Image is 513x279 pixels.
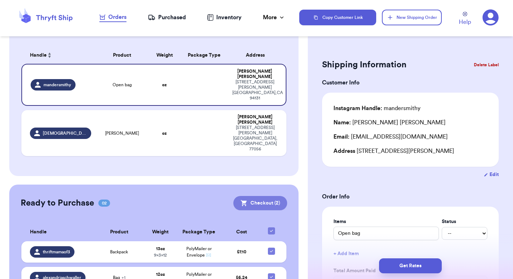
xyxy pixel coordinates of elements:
[299,10,376,25] button: Copy Customer Link
[162,131,167,135] strong: oz
[333,118,446,127] div: [PERSON_NAME] [PERSON_NAME]
[459,18,471,26] span: Help
[379,258,442,273] button: Get Rates
[333,120,351,125] span: Name:
[232,125,278,152] div: [STREET_ADDRESS][PERSON_NAME] [GEOGRAPHIC_DATA] , [GEOGRAPHIC_DATA] 77056
[180,47,228,64] th: Package Type
[99,13,126,21] div: Orders
[148,13,186,22] a: Purchased
[43,82,71,88] span: mandersmithy
[21,197,94,209] h2: Ready to Purchase
[207,13,242,22] a: Inventory
[233,196,287,210] button: Checkout (2)
[228,47,286,64] th: Address
[47,51,52,60] button: Sort ascending
[156,247,165,251] strong: 13 oz
[95,47,149,64] th: Product
[43,249,70,255] span: thriftmamaof3
[459,12,471,26] a: Help
[382,10,442,25] button: New Shipping Order
[93,223,145,241] th: Product
[176,223,222,241] th: Package Type
[30,52,47,59] span: Handle
[333,218,439,225] label: Items
[484,171,499,178] button: Edit
[333,105,382,111] span: Instagram Handle:
[98,200,110,207] span: 02
[30,228,47,236] span: Handle
[145,223,176,241] th: Weight
[333,147,487,155] div: [STREET_ADDRESS][PERSON_NAME]
[322,192,499,201] h3: Order Info
[149,47,180,64] th: Weight
[232,69,277,79] div: [PERSON_NAME] [PERSON_NAME]
[99,13,126,22] a: Orders
[156,272,165,277] strong: 12 oz
[263,13,285,22] div: More
[110,249,128,255] span: Backpack
[154,253,167,257] span: 9 x 3 x 12
[237,250,246,254] span: $ 7.10
[333,134,349,140] span: Email:
[471,57,502,73] button: Delete Label
[232,114,278,125] div: [PERSON_NAME] [PERSON_NAME]
[322,59,406,71] h2: Shipping Information
[333,133,487,141] div: [EMAIL_ADDRESS][DOMAIN_NAME]
[333,148,355,154] span: Address
[442,218,487,225] label: Status
[105,130,139,136] span: [PERSON_NAME]
[333,104,420,113] div: mandersmithy
[43,130,87,136] span: [DEMOGRAPHIC_DATA]
[331,246,490,262] button: + Add Item
[222,223,260,241] th: Cost
[113,82,132,88] span: Open bag
[186,247,212,257] span: PolyMailer or Envelope ✉️
[162,83,167,87] strong: oz
[322,78,499,87] h3: Customer Info
[232,79,277,101] div: [STREET_ADDRESS][PERSON_NAME] [GEOGRAPHIC_DATA] , CA 94131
